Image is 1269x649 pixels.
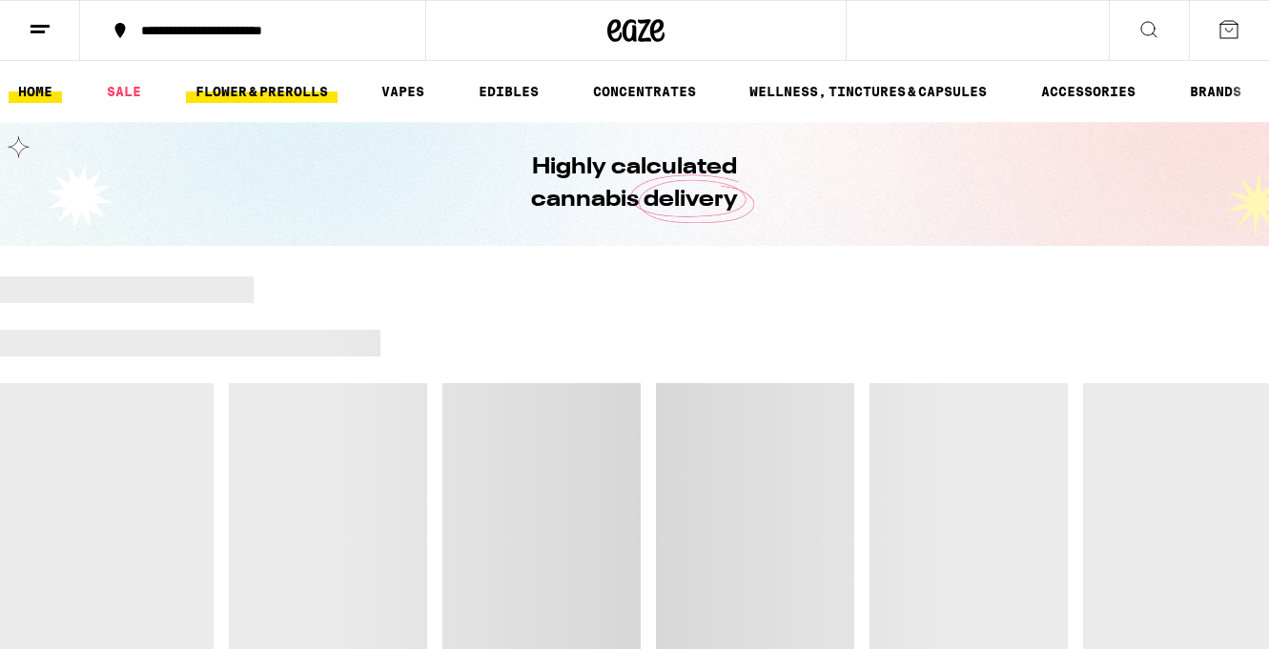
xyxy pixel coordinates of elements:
[372,80,434,103] a: VAPES
[1032,80,1145,103] a: ACCESSORIES
[11,13,137,29] span: Hi. Need any help?
[478,152,792,216] h1: Highly calculated cannabis delivery
[583,80,706,103] a: CONCENTRATES
[9,80,62,103] a: HOME
[740,80,996,103] a: WELLNESS, TINCTURES & CAPSULES
[469,80,548,103] a: EDIBLES
[186,80,338,103] a: FLOWER & PREROLLS
[97,80,151,103] a: SALE
[1180,80,1251,103] a: BRANDS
